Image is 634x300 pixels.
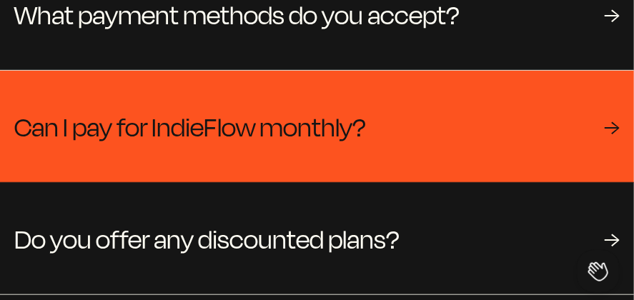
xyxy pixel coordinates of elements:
[604,226,620,251] div: →
[14,217,400,260] span: Do you offer any discounted plans?
[604,1,620,27] div: →
[577,250,620,293] iframe: Toggle Customer Support
[14,105,366,148] span: Can I pay for IndieFlow monthly?
[604,114,620,139] div: →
